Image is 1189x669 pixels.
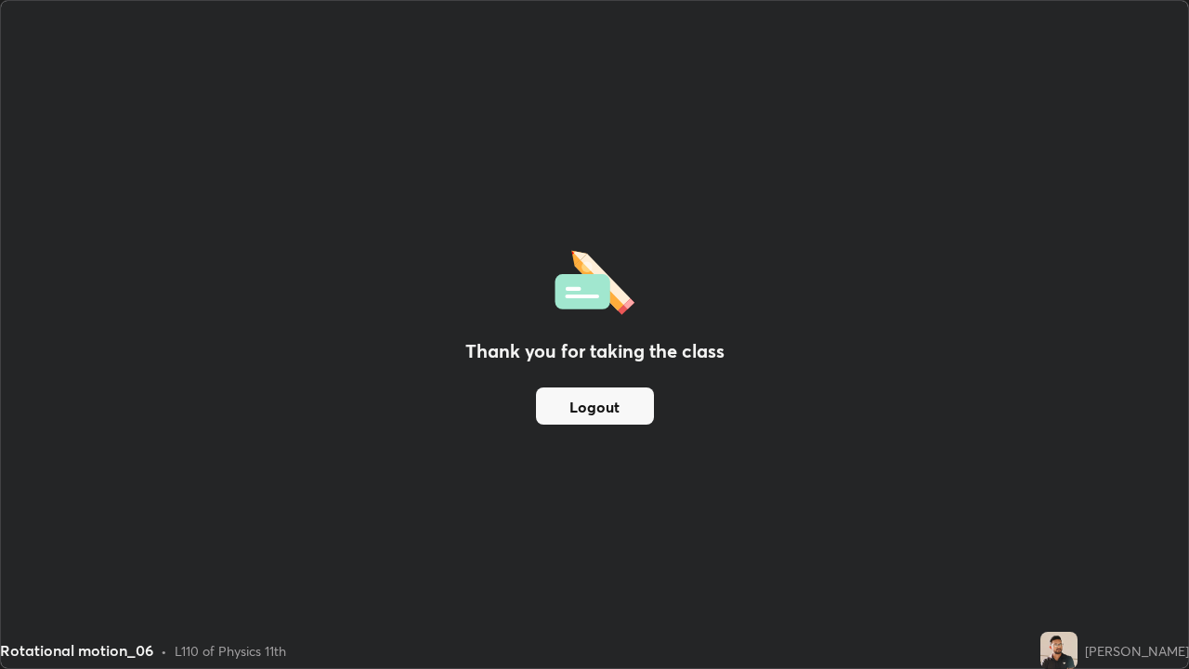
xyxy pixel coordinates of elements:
[175,641,286,661] div: L110 of Physics 11th
[1040,632,1078,669] img: 5053460a6f39493ea28443445799e426.jpg
[536,387,654,425] button: Logout
[555,244,634,315] img: offlineFeedback.1438e8b3.svg
[1085,641,1189,661] div: [PERSON_NAME]
[161,641,167,661] div: •
[465,337,725,365] h2: Thank you for taking the class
